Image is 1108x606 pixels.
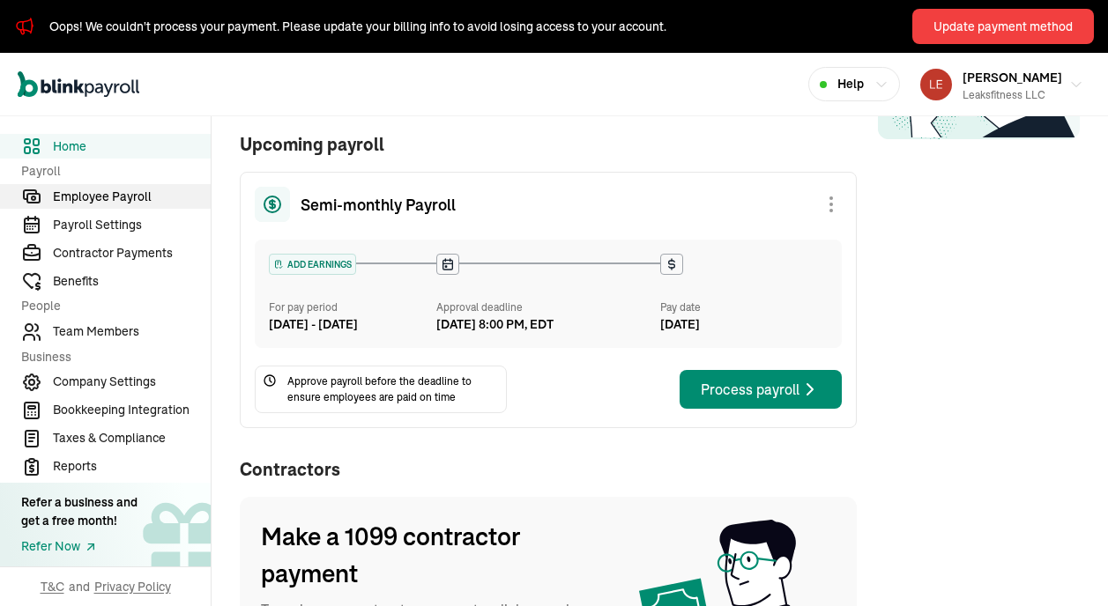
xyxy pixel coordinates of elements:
div: Refer a business and get a free month! [21,493,138,530]
span: Home [53,137,211,156]
span: Benefits [53,272,211,291]
div: Oops! We couldn't process your payment. Please update your billing info to avoid losing access to... [49,18,666,36]
span: People [21,297,200,315]
a: Refer Now [21,537,138,556]
div: [DATE] 8:00 PM, EDT [436,315,554,334]
div: Update payment method [933,18,1073,36]
span: T&C [41,578,64,595]
span: Team Members [53,322,211,341]
div: Process payroll [701,379,821,400]
span: [PERSON_NAME] [963,70,1062,85]
span: Make a 1099 contractor payment [261,518,613,592]
span: Employee Payroll [53,188,211,206]
span: Taxes & Compliance [53,429,211,447]
span: Approve payroll before the deadline to ensure employees are paid on time [287,373,499,405]
div: For pay period [269,299,436,315]
span: Upcoming payroll [240,131,857,158]
span: Contractors [240,456,857,483]
iframe: Chat Widget [1020,521,1108,606]
div: ADD EARNINGS [270,255,355,274]
div: [DATE] [660,315,828,334]
span: Payroll [21,162,200,181]
span: Payroll Settings [53,216,211,234]
div: Pay date [660,299,828,315]
span: Reports [53,457,211,476]
span: Business [21,348,200,366]
span: Bookkeeping Integration [53,401,211,419]
button: Help [808,67,900,101]
nav: Global [18,59,139,110]
button: Process payroll [680,370,842,409]
span: Company Settings [53,373,211,391]
div: [DATE] - [DATE] [269,315,436,334]
div: Leaksfitness LLC [963,87,1062,103]
button: [PERSON_NAME]Leaksfitness LLC [913,63,1090,107]
span: Help [837,75,864,93]
span: Contractor Payments [53,244,211,262]
span: Privacy Policy [94,578,171,595]
button: Update payment method [912,9,1094,44]
span: Semi-monthly Payroll [301,193,456,217]
div: Approval deadline [436,299,653,315]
